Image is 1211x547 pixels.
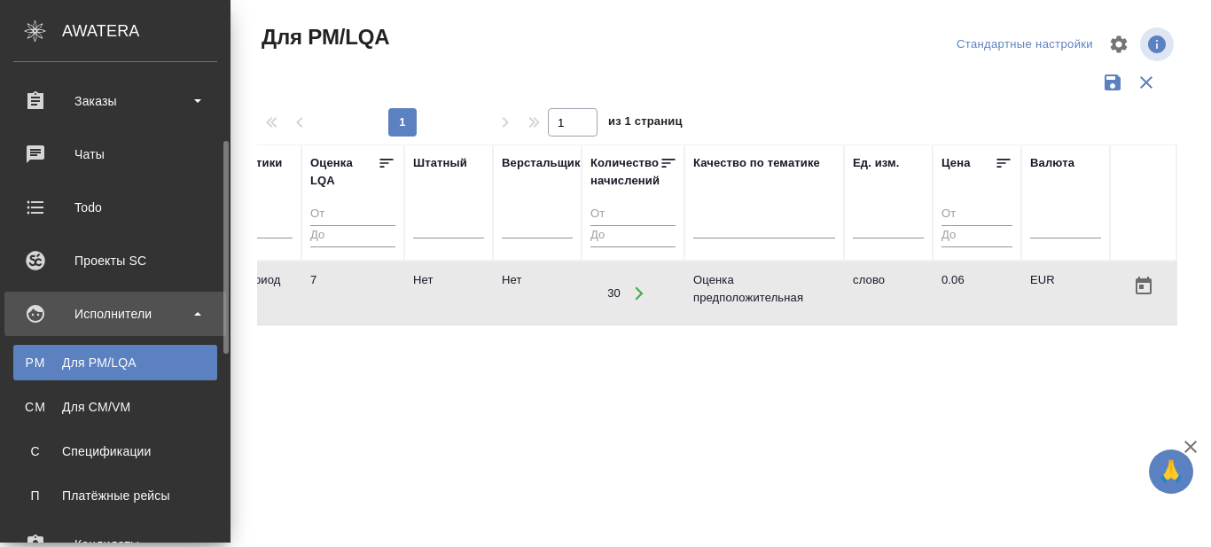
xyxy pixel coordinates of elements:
td: EUR [1021,262,1110,324]
td: 0.06 [933,262,1021,324]
td: Нет [404,262,493,324]
button: Открыть календарь загрузки [1129,271,1159,301]
a: Todo [4,185,226,230]
div: Проекты SC [13,247,217,274]
a: Проекты SC [4,238,226,283]
div: Верстальщик [502,154,581,172]
div: Спецификации [22,442,208,460]
div: split button [952,31,1098,59]
a: PMДля PM/LQA [13,345,217,380]
div: Заказы [13,88,217,114]
td: слово [844,262,933,324]
div: Штатный [413,154,467,172]
input: От [941,204,1012,226]
div: Для PM/LQA [22,354,208,371]
div: Исполнители [13,301,217,327]
button: Открыть работы [621,275,658,311]
input: До [590,225,676,247]
span: 🙏 [1156,453,1186,490]
div: Валюта [1030,154,1074,172]
p: Оценка предположительная [693,271,835,307]
span: Посмотреть информацию [1140,27,1177,61]
input: От [310,204,395,226]
a: ППлатёжные рейсы [13,478,217,513]
input: До [310,225,395,247]
div: Для CM/VM [22,398,208,416]
div: Цена [941,154,971,172]
div: Todo [13,194,217,221]
a: ССпецификации [13,434,217,469]
button: 🙏 [1149,449,1193,494]
div: Количество начислений [590,154,660,190]
input: От [590,204,676,226]
span: Настроить таблицу [1098,23,1140,66]
button: Сбросить фильтры [1129,66,1163,99]
a: CMДля CM/VM [13,389,217,425]
td: Нет [493,262,582,324]
div: AWATERA [62,13,230,49]
span: из 1 страниц [608,111,683,137]
span: Для PM/LQA [257,23,389,51]
a: Чаты [4,132,226,176]
div: Качество по тематике [693,154,820,172]
input: До [941,225,1012,247]
div: 30 [607,285,621,302]
div: Чаты [13,141,217,168]
div: Перевод неплохой, но ошибки есть. Только под редактора. [310,271,395,289]
button: Сохранить фильтры [1096,66,1129,99]
div: Оценка LQA [310,154,378,190]
div: Платёжные рейсы [22,487,208,504]
div: Ед. изм. [853,154,900,172]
